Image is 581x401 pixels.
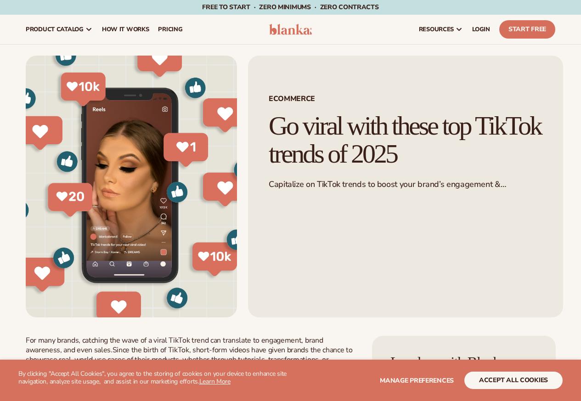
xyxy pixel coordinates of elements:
[21,15,97,44] a: product catalog
[102,26,149,33] span: How It Works
[464,372,563,389] button: accept all cookies
[269,179,542,190] p: Capitalize on TikTok trends to boost your brand’s engagement & awareness.
[472,26,490,33] span: LOGIN
[468,15,495,44] a: LOGIN
[26,26,84,33] span: product catalog
[390,354,537,386] h4: Level up with Blanka Academy
[414,15,468,44] a: resources
[202,3,378,11] span: Free to start · ZERO minimums · ZERO contracts
[26,56,237,317] img: Smartphone displaying a beauty-focused TikTok reel surrounded by like and reaction icons, emphasi...
[26,335,323,355] span: For many brands, catching the wave of a viral TikTok trend can translate to engagement, brand awa...
[97,15,154,44] a: How It Works
[269,112,542,168] h1: Go viral with these top TikTok trends of 2025
[199,377,231,386] a: Learn More
[26,345,352,374] span: Since the birth of TikTok, short-form videos have given brands the chance to showcase real-world ...
[158,26,182,33] span: pricing
[18,370,291,386] p: By clicking "Accept All Cookies", you agree to the storing of cookies on your device to enhance s...
[419,26,454,33] span: resources
[153,15,187,44] a: pricing
[380,372,454,389] button: Manage preferences
[269,95,542,102] span: Ecommerce
[380,376,454,385] span: Manage preferences
[269,24,312,35] img: logo
[499,20,555,39] a: Start Free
